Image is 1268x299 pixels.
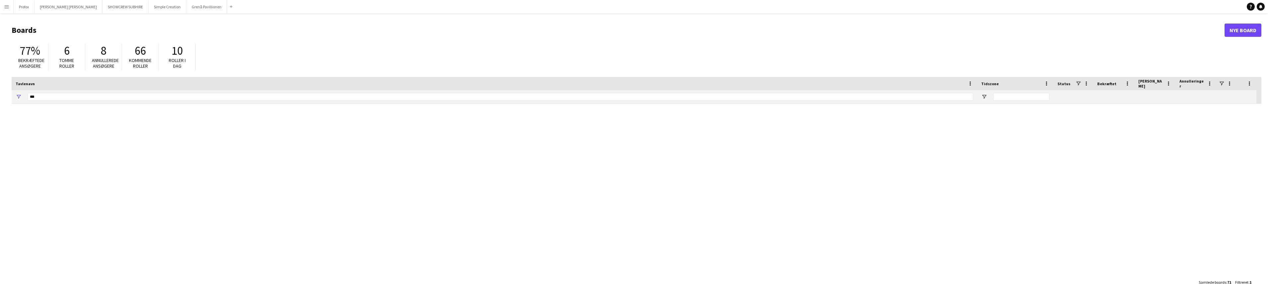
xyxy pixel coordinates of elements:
[1249,280,1251,285] span: 1
[149,0,186,13] button: Simple Creation
[20,43,40,58] span: 77%
[186,0,227,13] button: Grenå Pavillionen
[169,57,186,69] span: Roller i dag
[34,0,102,13] button: [PERSON_NAME] [PERSON_NAME]
[981,81,999,86] span: Tidszone
[92,57,119,69] span: Annullerede ansøgere
[1057,81,1070,86] span: Status
[993,93,1049,101] input: Tidszone Filter Input
[1138,79,1164,89] span: [PERSON_NAME]
[16,94,22,100] button: Åbn Filtermenu
[1235,280,1248,285] span: Filtreret
[1199,280,1226,285] span: Samlede boards
[981,94,987,100] button: Åbn Filtermenu
[129,57,152,69] span: Kommende roller
[1225,24,1261,37] a: Nye Board
[135,43,146,58] span: 66
[16,81,35,86] span: Tavlenavn
[64,43,70,58] span: 6
[1097,81,1116,86] span: Bekræftet
[28,93,973,101] input: Tavlenavn Filter Input
[12,25,1225,35] h1: Boards
[102,0,149,13] button: SHOWCREW SUBHIRE
[1199,276,1231,289] div: :
[1227,280,1231,285] span: 71
[14,0,34,13] button: Profox
[18,57,44,69] span: Bekræftede ansøgere
[1235,276,1251,289] div: :
[59,57,74,69] span: Tomme roller
[1179,79,1205,89] span: Annulleringer
[101,43,106,58] span: 8
[171,43,183,58] span: 10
